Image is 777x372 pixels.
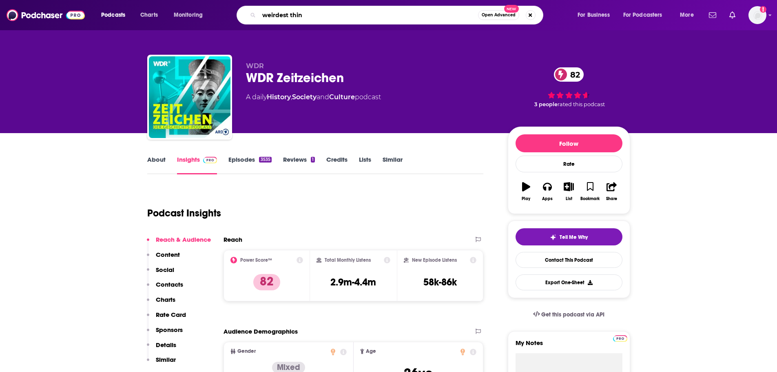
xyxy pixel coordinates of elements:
button: Social [147,266,174,281]
p: Rate Card [156,311,186,319]
button: Charts [147,296,175,311]
button: Apps [537,177,558,206]
a: Contact This Podcast [516,252,622,268]
h2: Audience Demographics [224,327,298,335]
a: Credits [326,156,348,174]
h1: Podcast Insights [147,207,221,219]
img: tell me why sparkle [550,234,556,241]
img: Podchaser - Follow, Share and Rate Podcasts [7,7,85,23]
span: Podcasts [101,9,125,21]
div: 1 [311,157,315,163]
p: Reach & Audience [156,236,211,243]
span: Tell Me Why [560,234,588,241]
span: 82 [562,67,584,82]
button: open menu [572,9,620,22]
button: Similar [147,356,176,371]
button: open menu [618,9,674,22]
button: Open AdvancedNew [478,10,519,20]
img: Podchaser Pro [203,157,217,163]
h2: New Episode Listens [412,257,457,263]
span: Charts [140,9,158,21]
img: Podchaser Pro [613,335,627,342]
a: About [147,156,166,174]
a: Episodes3535 [228,156,271,174]
button: Export One-Sheet [516,274,622,290]
button: Share [601,177,622,206]
button: Play [516,177,537,206]
h3: 58k-86k [423,276,457,288]
img: WDR Zeitzeichen [149,56,230,138]
div: A daily podcast [246,92,381,102]
h2: Total Monthly Listens [325,257,371,263]
p: Details [156,341,176,349]
p: Similar [156,356,176,363]
p: Charts [156,296,175,303]
span: Open Advanced [482,13,516,17]
button: open menu [95,9,136,22]
button: Sponsors [147,326,183,341]
a: 82 [554,67,584,82]
button: Show profile menu [748,6,766,24]
span: For Podcasters [623,9,662,21]
span: 3 people [534,101,558,107]
p: Content [156,251,180,258]
h2: Reach [224,236,242,243]
button: Bookmark [580,177,601,206]
p: Sponsors [156,326,183,334]
span: , [291,93,292,101]
a: Pro website [613,334,627,342]
input: Search podcasts, credits, & more... [259,9,478,22]
span: Monitoring [174,9,203,21]
h2: Power Score™ [240,257,272,263]
div: Rate [516,156,622,172]
span: More [680,9,694,21]
a: Reviews1 [283,156,315,174]
span: rated this podcast [558,101,605,107]
button: Content [147,251,180,266]
span: Gender [237,349,256,354]
div: Search podcasts, credits, & more... [244,6,551,25]
button: List [558,177,579,206]
a: Show notifications dropdown [726,8,739,22]
div: Bookmark [580,196,600,201]
h3: 2.9m-4.4m [330,276,376,288]
a: Lists [359,156,371,174]
a: InsightsPodchaser Pro [177,156,217,174]
p: Contacts [156,281,183,288]
a: Get this podcast via API [527,305,611,325]
svg: Add a profile image [760,6,766,13]
span: Get this podcast via API [541,311,604,318]
button: Follow [516,134,622,152]
button: open menu [168,9,213,22]
label: My Notes [516,339,622,353]
button: open menu [674,9,704,22]
button: Reach & Audience [147,236,211,251]
span: Age [366,349,376,354]
div: Share [606,196,617,201]
button: Rate Card [147,311,186,326]
span: WDR [246,62,264,70]
div: Play [522,196,530,201]
span: New [504,5,519,13]
button: Contacts [147,281,183,296]
span: For Business [578,9,610,21]
div: 3535 [259,157,271,163]
a: Culture [329,93,355,101]
a: Show notifications dropdown [706,8,719,22]
p: Social [156,266,174,274]
img: User Profile [748,6,766,24]
a: History [267,93,291,101]
span: Logged in as smeizlik [748,6,766,24]
a: Society [292,93,317,101]
span: and [317,93,329,101]
a: Charts [135,9,163,22]
a: Similar [383,156,403,174]
div: 82 3 peoplerated this podcast [508,62,630,113]
div: List [566,196,572,201]
p: 82 [253,274,280,290]
button: tell me why sparkleTell Me Why [516,228,622,245]
button: Details [147,341,176,356]
div: Apps [542,196,553,201]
